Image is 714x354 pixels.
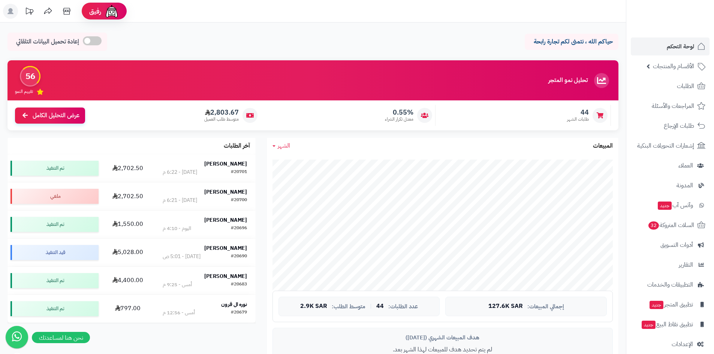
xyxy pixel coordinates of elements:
span: الشهر [278,141,290,150]
a: الطلبات [631,77,710,95]
strong: [PERSON_NAME] [204,244,247,252]
a: أدوات التسويق [631,236,710,254]
div: ملغي [10,189,99,204]
a: التطبيقات والخدمات [631,276,710,294]
a: المدونة [631,176,710,194]
span: السلات المتروكة [648,220,694,230]
td: 797.00 [102,295,154,323]
span: 44 [376,303,384,310]
a: وآتس آبجديد [631,196,710,214]
span: جديد [658,202,672,210]
a: عرض التحليل الكامل [15,108,85,124]
span: متوسط طلب العميل [204,116,239,122]
a: الشهر [272,142,290,150]
td: 2,702.50 [102,154,154,182]
div: اليوم - 4:10 م [163,225,191,232]
span: وآتس آب [657,200,693,211]
span: 127.6K SAR [488,303,523,310]
a: تطبيق نقاط البيعجديد [631,315,710,333]
strong: نوره ال قرون [221,300,247,308]
span: إعادة تحميل البيانات التلقائي [16,37,79,46]
span: إجمالي المبيعات: [527,303,564,310]
div: #20683 [231,281,247,288]
div: [DATE] - 6:21 م [163,197,197,204]
span: الإعدادات [672,339,693,350]
span: العملاء [678,160,693,171]
p: لم يتم تحديد هدف للمبيعات لهذا الشهر بعد. [278,345,607,354]
a: طلبات الإرجاع [631,117,710,135]
div: #20679 [231,309,247,317]
span: جديد [650,301,663,309]
span: 2.9K SAR [300,303,327,310]
div: #20696 [231,225,247,232]
span: متوسط الطلب: [332,303,365,310]
span: عدد الطلبات: [388,303,418,310]
strong: [PERSON_NAME] [204,188,247,196]
strong: [PERSON_NAME] [204,272,247,280]
span: إشعارات التحويلات البنكية [637,140,694,151]
div: تم التنفيذ [10,161,99,176]
span: التقارير [679,260,693,270]
span: 44 [567,108,589,117]
div: تم التنفيذ [10,217,99,232]
div: تم التنفيذ [10,273,99,288]
p: حياكم الله ، نتمنى لكم تجارة رابحة [530,37,613,46]
td: 2,702.50 [102,182,154,210]
div: #20690 [231,253,247,260]
div: تم التنفيذ [10,301,99,316]
span: لوحة التحكم [667,41,694,52]
strong: [PERSON_NAME] [204,216,247,224]
span: 0.55% [385,108,413,117]
a: المراجعات والأسئلة [631,97,710,115]
span: 32 [648,221,659,230]
a: العملاء [631,157,710,175]
span: عرض التحليل الكامل [33,111,79,120]
a: لوحة التحكم [631,37,710,55]
div: أمس - 12:56 م [163,309,195,317]
a: إشعارات التحويلات البنكية [631,137,710,155]
span: تطبيق نقاط البيع [641,319,693,330]
span: 2,803.67 [204,108,239,117]
span: جديد [642,321,656,329]
a: تحديثات المنصة [20,4,39,21]
div: هدف المبيعات الشهري ([DATE]) [278,334,607,342]
span: أدوات التسويق [660,240,693,250]
img: ai-face.png [104,4,119,19]
h3: المبيعات [593,143,613,149]
a: السلات المتروكة32 [631,216,710,234]
span: رفيق [89,7,101,16]
a: تطبيق المتجرجديد [631,296,710,314]
div: #20700 [231,197,247,204]
span: تطبيق المتجر [649,299,693,310]
strong: [PERSON_NAME] [204,160,247,168]
img: logo-2.png [663,21,707,37]
span: الأقسام والمنتجات [653,61,694,72]
span: المدونة [677,180,693,191]
td: 5,028.00 [102,239,154,266]
a: الإعدادات [631,335,710,353]
div: [DATE] - 5:01 ص [163,253,201,260]
span: تقييم النمو [15,88,33,95]
span: طلبات الإرجاع [664,121,694,131]
td: 1,550.00 [102,211,154,238]
h3: آخر الطلبات [224,143,250,149]
a: التقارير [631,256,710,274]
td: 4,400.00 [102,267,154,294]
h3: تحليل نمو المتجر [548,77,588,84]
div: قيد التنفيذ [10,245,99,260]
div: أمس - 9:25 م [163,281,192,288]
span: طلبات الشهر [567,116,589,122]
div: [DATE] - 6:22 م [163,169,197,176]
span: المراجعات والأسئلة [652,101,694,111]
span: معدل تكرار الشراء [385,116,413,122]
div: #20701 [231,169,247,176]
span: الطلبات [677,81,694,91]
span: | [370,303,372,309]
span: التطبيقات والخدمات [647,279,693,290]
